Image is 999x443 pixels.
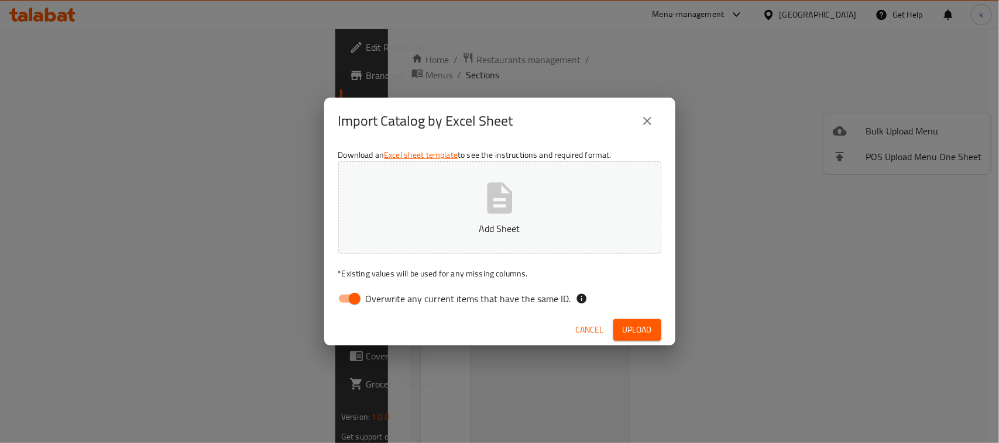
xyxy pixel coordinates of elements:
[338,112,513,130] h2: Import Catalog by Excel Sheet
[338,268,661,279] p: Existing values will be used for any missing columns.
[338,161,661,254] button: Add Sheet
[613,319,661,341] button: Upload
[576,293,588,304] svg: If the overwrite option isn't selected, then the items that match an existing ID will be ignored ...
[356,221,643,236] p: Add Sheet
[571,319,609,341] button: Cancel
[366,292,571,306] span: Overwrite any current items that have the same ID.
[623,323,652,337] span: Upload
[384,147,458,162] a: Excel sheet template
[633,107,661,135] button: close
[324,144,675,314] div: Download an to see the instructions and required format.
[576,323,604,337] span: Cancel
